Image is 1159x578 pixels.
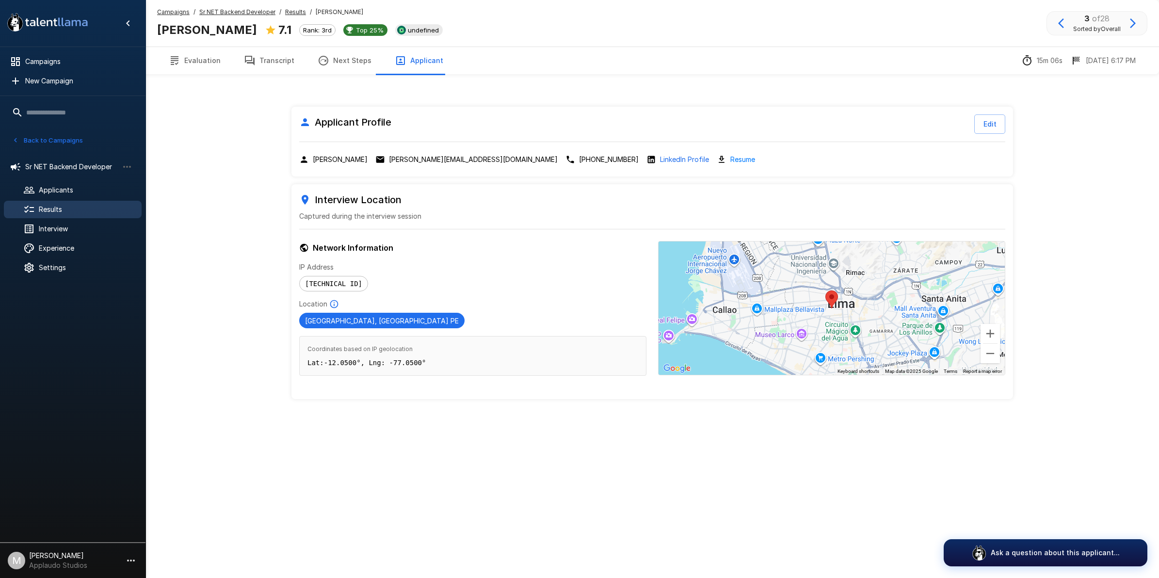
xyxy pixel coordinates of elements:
[944,369,957,374] a: Terms (opens in new tab)
[300,280,368,288] span: [TECHNICAL_ID]
[232,47,306,74] button: Transcript
[981,344,1000,363] button: Zoom out
[661,362,693,375] a: Open this area in Google Maps (opens a new window)
[307,358,638,368] p: Lat: -12.0500 °, Lng: -77.0500 °
[1086,56,1136,65] p: [DATE] 6:17 PM
[299,241,646,255] h6: Network Information
[1084,14,1090,23] b: 3
[646,155,709,164] div: Open LinkedIn profile
[397,26,406,34] img: smartrecruiters_logo.jpeg
[395,24,443,36] div: View profile in SmartRecruiters
[299,262,646,272] p: IP Address
[981,324,1000,343] button: Zoom in
[974,114,1005,134] button: Edit
[299,155,368,164] div: Click to copy
[1073,24,1121,34] span: Sorted by Overall
[660,155,709,164] a: LinkedIn Profile
[352,26,387,34] span: Top 25%
[1021,55,1062,66] div: The time between starting and completing the interview
[1092,14,1110,23] span: of 28
[717,154,755,165] div: Download resume
[565,155,639,164] div: Click to copy
[299,299,327,309] p: Location
[730,154,755,165] a: Resume
[389,155,558,164] p: [PERSON_NAME][EMAIL_ADDRESS][DOMAIN_NAME]
[1070,55,1136,66] div: The date and time when the interview was completed
[837,368,879,375] button: Keyboard shortcuts
[278,23,291,37] b: 7.1
[383,47,455,74] button: Applicant
[299,317,465,325] span: [GEOGRAPHIC_DATA], [GEOGRAPHIC_DATA] PE
[963,369,1002,374] a: Report a map error
[300,26,335,34] span: Rank: 3rd
[299,192,1005,208] h6: Interview Location
[307,344,638,354] span: Coordinates based on IP geolocation
[661,362,693,375] img: Google
[306,47,383,74] button: Next Steps
[299,211,1005,221] p: Captured during the interview session
[329,299,339,309] svg: Based on IP Address and not guaranteed to be accurate
[157,23,257,37] b: [PERSON_NAME]
[313,155,368,164] p: [PERSON_NAME]
[579,155,639,164] p: [PHONE_NUMBER]
[299,114,391,130] h6: Applicant Profile
[885,369,938,374] span: Map data ©2025 Google
[1037,56,1062,65] p: 15m 06s
[157,47,232,74] button: Evaluation
[375,155,558,164] div: Click to copy
[404,26,443,34] span: undefined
